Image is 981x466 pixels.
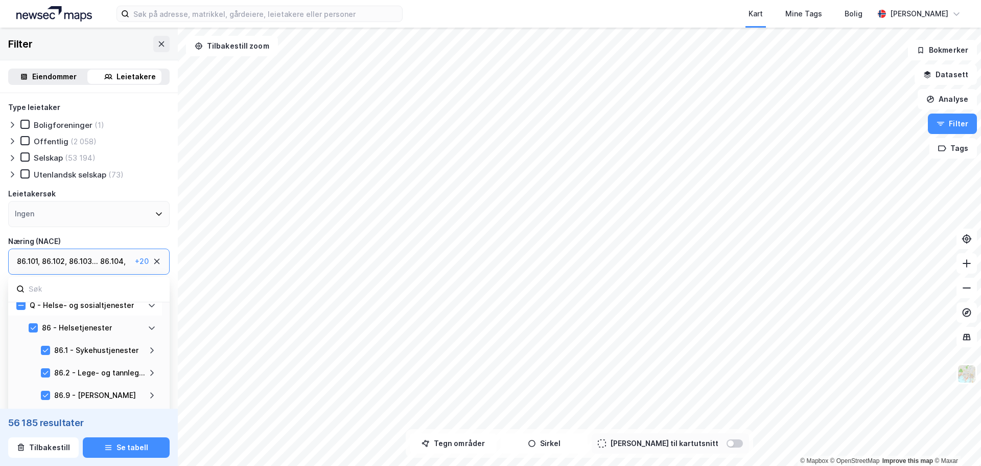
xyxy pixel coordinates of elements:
div: Næring (NACE) [8,235,61,248]
a: Improve this map [882,457,933,464]
iframe: Chat Widget [930,417,981,466]
input: Søk på adresse, matrikkel, gårdeiere, leietakere eller personer [129,6,402,21]
div: Bolig [845,8,862,20]
div: 86.103 ... [69,255,98,268]
div: 56 185 resultater [8,417,170,429]
div: 86.101 , [17,255,40,268]
div: [PERSON_NAME] til kartutsnitt [610,437,718,450]
div: Offentlig [34,137,68,146]
button: Bokmerker [908,40,977,60]
button: Sirkel [501,433,588,454]
button: Analyse [918,89,977,109]
a: OpenStreetMap [830,457,880,464]
button: Datasett [915,64,977,85]
a: Mapbox [800,457,828,464]
div: + 20 [135,255,149,268]
div: Leietakere [116,71,156,83]
div: Eiendommer [32,71,77,83]
div: Leietakersøk [8,188,56,200]
div: Kontrollprogram for chat [930,417,981,466]
div: 86.102 , [42,255,67,268]
button: Tilbakestill [8,437,79,458]
div: Boligforeninger [34,120,92,130]
div: (1) [95,120,104,130]
div: Utenlandsk selskap [34,170,106,180]
div: [PERSON_NAME] [890,8,948,20]
div: (53 194) [65,153,96,163]
div: Ingen [15,208,34,220]
div: Kart [749,8,763,20]
div: Mine Tags [785,8,822,20]
img: Z [957,364,976,384]
img: logo.a4113a55bc3d86da70a041830d287a7e.svg [16,6,92,21]
div: Selskap [34,153,63,163]
div: Type leietaker [8,101,60,114]
div: (73) [108,170,124,180]
button: Tags [929,138,977,159]
button: Tilbakestill zoom [186,36,278,56]
div: 86.104 , [100,255,126,268]
button: Se tabell [83,437,170,458]
button: Tegn områder [410,433,497,454]
div: Filter [8,36,33,52]
button: Filter [928,114,977,134]
div: (2 058) [71,137,97,146]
